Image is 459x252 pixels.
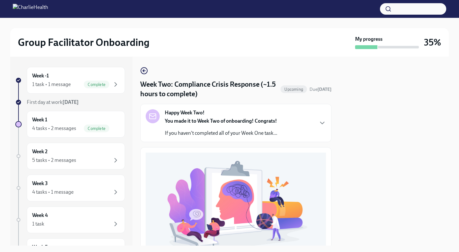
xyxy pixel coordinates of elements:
strong: [DATE] [62,99,79,105]
a: Week 14 tasks • 2 messagesComplete [15,111,125,138]
span: September 29th, 2025 10:00 [310,86,331,92]
img: CharlieHealth [13,4,48,14]
div: 4 tasks • 1 message [32,189,74,196]
h6: Week 3 [32,180,48,187]
div: 4 tasks • 2 messages [32,125,76,132]
strong: [DATE] [317,87,331,92]
a: Week 41 task [15,206,125,233]
span: First day at work [27,99,79,105]
a: First day at work[DATE] [15,99,125,106]
strong: My progress [355,36,382,43]
h6: Week 4 [32,212,48,219]
h6: Week 2 [32,148,47,155]
h6: Week 1 [32,116,47,123]
a: Week 34 tasks • 1 message [15,175,125,201]
h4: Week Two: Compliance Crisis Response (~1.5 hours to complete) [140,80,278,99]
h2: Group Facilitator Onboarding [18,36,149,49]
div: 1 task • 1 message [32,81,71,88]
div: 5 tasks • 2 messages [32,157,76,164]
strong: Happy Week Two! [165,109,205,116]
a: Week -11 task • 1 messageComplete [15,67,125,94]
span: Upcoming [280,87,307,92]
p: If you haven't completed all of your Week One task... [165,130,277,137]
span: Complete [84,126,109,131]
h3: 35% [424,37,441,48]
h6: Week 5 [32,244,48,251]
span: Complete [84,82,109,87]
div: 1 task [32,220,44,227]
a: Week 25 tasks • 2 messages [15,143,125,169]
h6: Week -1 [32,72,49,79]
strong: You made it to Week Two of onboarding! Congrats! [165,118,277,124]
span: Due [310,87,331,92]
